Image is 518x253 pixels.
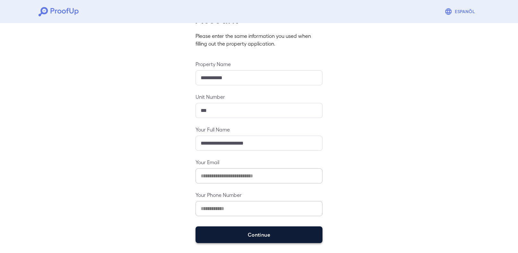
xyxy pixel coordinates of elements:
[442,5,480,18] button: Espanõl
[196,158,322,166] label: Your Email
[196,93,322,100] label: Unit Number
[196,60,322,68] label: Property Name
[196,126,322,133] label: Your Full Name
[196,226,322,243] button: Continue
[196,191,322,198] label: Your Phone Number
[196,32,322,47] p: Please enter the same information you used when filling out the property application.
